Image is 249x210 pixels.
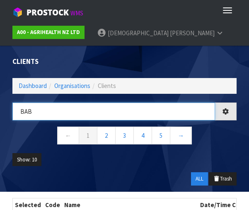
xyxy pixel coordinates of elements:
[98,82,116,90] span: Clients
[19,82,47,90] a: Dashboard
[133,127,152,144] a: 4
[170,127,192,144] a: →
[152,127,170,144] a: 5
[12,26,85,39] a: A00 - AGRIHEALTH NZ LTD
[12,7,23,17] img: cube-alt.png
[108,29,169,37] span: [DEMOGRAPHIC_DATA]
[27,7,69,18] span: ProStock
[12,58,118,66] h1: Clients
[57,127,79,144] a: ←
[191,172,208,186] button: ALL
[17,29,80,36] strong: A00 - AGRIHEALTH NZ LTD
[97,127,116,144] a: 2
[12,127,237,147] nav: Page navigation
[170,29,215,37] span: [PERSON_NAME]
[79,127,97,144] a: 1
[209,172,237,186] button: Trash
[12,103,215,120] input: Search organisations
[12,153,41,166] button: Show: 10
[115,127,134,144] a: 3
[54,82,90,90] a: Organisations
[70,9,83,17] small: WMS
